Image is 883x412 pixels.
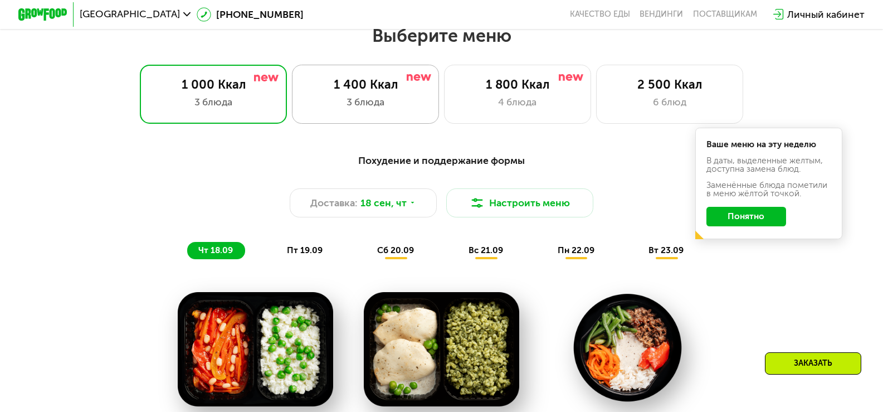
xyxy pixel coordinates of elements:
div: 1 800 Ккал [457,77,578,92]
span: пт 19.09 [287,245,323,255]
span: 18 сен, чт [360,196,407,210]
div: Заменённые блюда пометили в меню жёлтой точкой. [706,181,832,198]
span: пн 22.09 [558,245,594,255]
button: Понятно [706,207,786,226]
div: Похудение и поддержание формы [79,153,804,168]
button: Настроить меню [446,188,593,218]
div: 3 блюда [153,95,274,109]
span: Доставка: [310,196,358,210]
span: сб 20.09 [377,245,414,255]
div: 1 000 Ккал [153,77,274,92]
h2: Выберите меню [39,25,843,47]
div: 4 блюда [457,95,578,109]
span: вс 21.09 [469,245,503,255]
span: вт 23.09 [648,245,684,255]
div: 6 блюд [609,95,730,109]
div: Ваше меню на эту неделю [706,140,832,149]
div: поставщикам [693,9,757,20]
div: 3 блюда [305,95,426,109]
a: [PHONE_NUMBER] [197,7,304,22]
div: 1 400 Ккал [305,77,426,92]
div: Заказать [765,352,861,375]
div: В даты, выделенные желтым, доступна замена блюд. [706,157,832,174]
span: чт 18.09 [198,245,233,255]
div: Личный кабинет [787,7,865,22]
a: Вендинги [640,9,683,20]
div: 2 500 Ккал [609,77,730,92]
a: Качество еды [570,9,630,20]
span: [GEOGRAPHIC_DATA] [80,9,180,20]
